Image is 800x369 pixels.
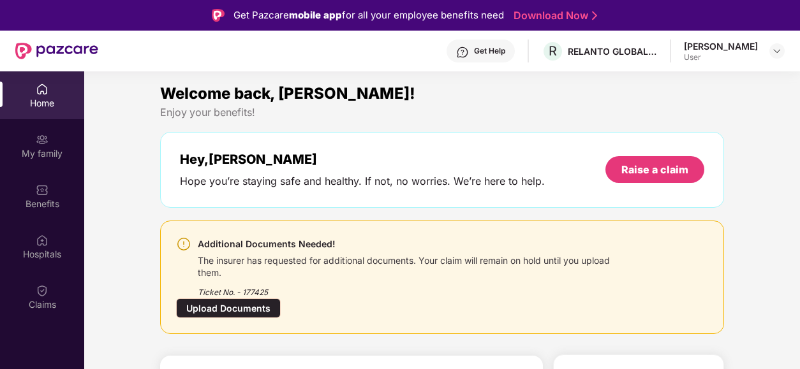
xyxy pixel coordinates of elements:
[568,45,657,57] div: RELANTO GLOBAL PRIVATE LIMITED
[180,175,545,188] div: Hope you’re staying safe and healthy. If not, no worries. We’re here to help.
[36,234,48,247] img: svg+xml;base64,PHN2ZyBpZD0iSG9zcGl0YWxzIiB4bWxucz0iaHR0cDovL3d3dy53My5vcmcvMjAwMC9zdmciIHdpZHRoPS...
[456,46,469,59] img: svg+xml;base64,PHN2ZyBpZD0iSGVscC0zMngzMiIgeG1sbnM9Imh0dHA6Ly93d3cudzMub3JnLzIwMDAvc3ZnIiB3aWR0aD...
[176,298,281,318] div: Upload Documents
[549,43,557,59] span: R
[233,8,504,23] div: Get Pazcare for all your employee benefits need
[160,106,725,119] div: Enjoy your benefits!
[198,279,620,298] div: Ticket No. - 177425
[160,84,415,103] span: Welcome back, [PERSON_NAME]!
[36,284,48,297] img: svg+xml;base64,PHN2ZyBpZD0iQ2xhaW0iIHhtbG5zPSJodHRwOi8vd3d3LnczLm9yZy8yMDAwL3N2ZyIgd2lkdGg9IjIwIi...
[36,133,48,146] img: svg+xml;base64,PHN2ZyB3aWR0aD0iMjAiIGhlaWdodD0iMjAiIHZpZXdCb3g9IjAgMCAyMCAyMCIgZmlsbD0ibm9uZSIgeG...
[212,9,225,22] img: Logo
[15,43,98,59] img: New Pazcare Logo
[684,52,758,62] div: User
[592,9,597,22] img: Stroke
[474,46,505,56] div: Get Help
[289,9,342,21] strong: mobile app
[514,9,593,22] a: Download Now
[36,184,48,196] img: svg+xml;base64,PHN2ZyBpZD0iQmVuZWZpdHMiIHhtbG5zPSJodHRwOi8vd3d3LnczLm9yZy8yMDAwL3N2ZyIgd2lkdGg9Ij...
[36,83,48,96] img: svg+xml;base64,PHN2ZyBpZD0iSG9tZSIgeG1sbnM9Imh0dHA6Ly93d3cudzMub3JnLzIwMDAvc3ZnIiB3aWR0aD0iMjAiIG...
[621,163,688,177] div: Raise a claim
[176,236,191,252] img: svg+xml;base64,PHN2ZyBpZD0iV2FybmluZ18tXzI0eDI0IiBkYXRhLW5hbWU9Ildhcm5pbmcgLSAyNHgyNCIgeG1sbnM9Im...
[180,152,545,167] div: Hey, [PERSON_NAME]
[198,252,620,279] div: The insurer has requested for additional documents. Your claim will remain on hold until you uplo...
[684,40,758,52] div: [PERSON_NAME]
[198,236,620,252] div: Additional Documents Needed!
[772,46,782,56] img: svg+xml;base64,PHN2ZyBpZD0iRHJvcGRvd24tMzJ4MzIiIHhtbG5zPSJodHRwOi8vd3d3LnczLm9yZy8yMDAwL3N2ZyIgd2...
